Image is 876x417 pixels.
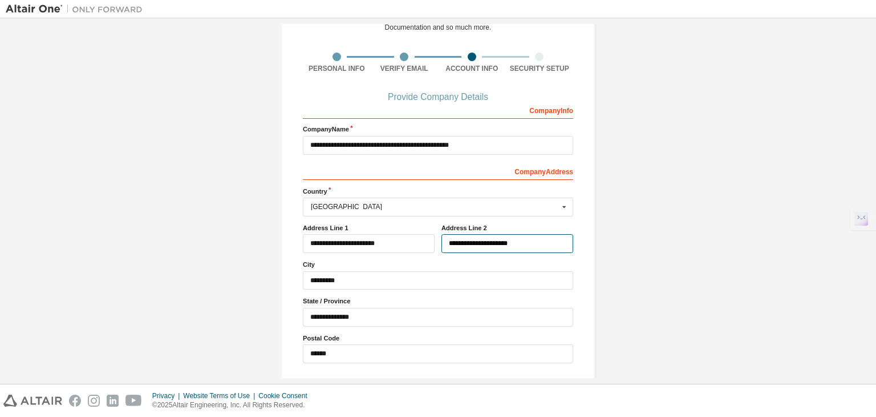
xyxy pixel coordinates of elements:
[183,391,258,400] div: Website Terms of Use
[371,64,439,73] div: Verify Email
[506,64,574,73] div: Security Setup
[311,203,559,210] div: [GEOGRAPHIC_DATA]
[258,391,314,400] div: Cookie Consent
[303,162,573,180] div: Company Address
[3,395,62,407] img: altair_logo.svg
[125,395,142,407] img: youtube.svg
[303,101,573,119] div: Company Info
[303,125,573,134] label: Company Name
[107,395,119,407] img: linkedin.svg
[88,395,100,407] img: instagram.svg
[152,400,314,410] p: © 2025 Altair Engineering, Inc. All Rights Reserved.
[303,260,573,269] label: City
[6,3,148,15] img: Altair One
[441,223,573,232] label: Address Line 2
[152,391,183,400] div: Privacy
[303,334,573,343] label: Postal Code
[438,64,506,73] div: Account Info
[303,187,573,196] label: Country
[303,296,573,306] label: State / Province
[303,64,371,73] div: Personal Info
[303,94,573,101] div: Provide Company Details
[303,223,435,232] label: Address Line 1
[69,395,81,407] img: facebook.svg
